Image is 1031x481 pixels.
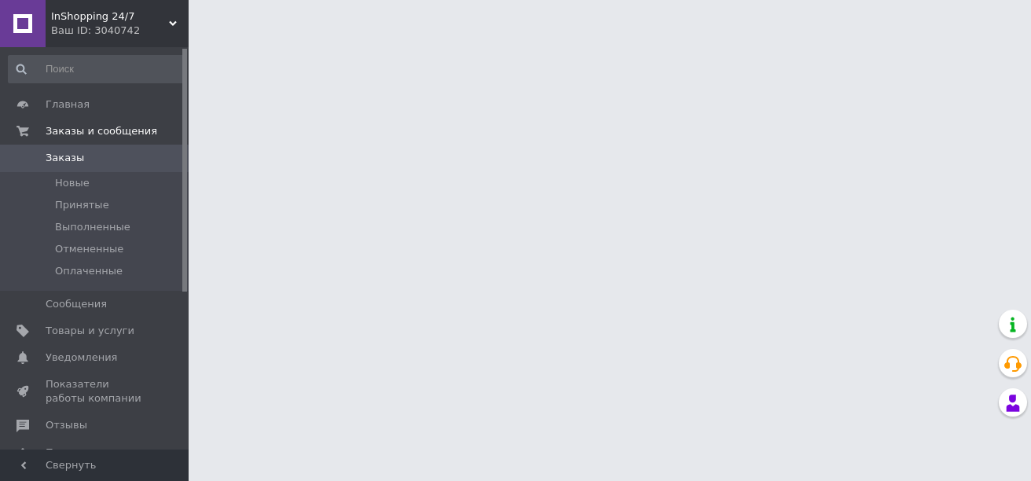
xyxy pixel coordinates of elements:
span: Уведомления [46,351,117,365]
span: Отзывы [46,418,87,432]
input: Поиск [8,55,185,83]
span: Товары и услуги [46,324,134,338]
span: Главная [46,97,90,112]
span: Заказы [46,151,84,165]
span: Новые [55,176,90,190]
span: Сообщения [46,297,107,311]
span: Оплаченные [55,264,123,278]
span: InShopping 24/7 [51,9,169,24]
div: Ваш ID: 3040742 [51,24,189,38]
span: Отмененные [55,242,123,256]
span: Покупатели [46,446,110,460]
span: Принятые [55,198,109,212]
span: Заказы и сообщения [46,124,157,138]
span: Показатели работы компании [46,377,145,406]
span: Выполненные [55,220,130,234]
